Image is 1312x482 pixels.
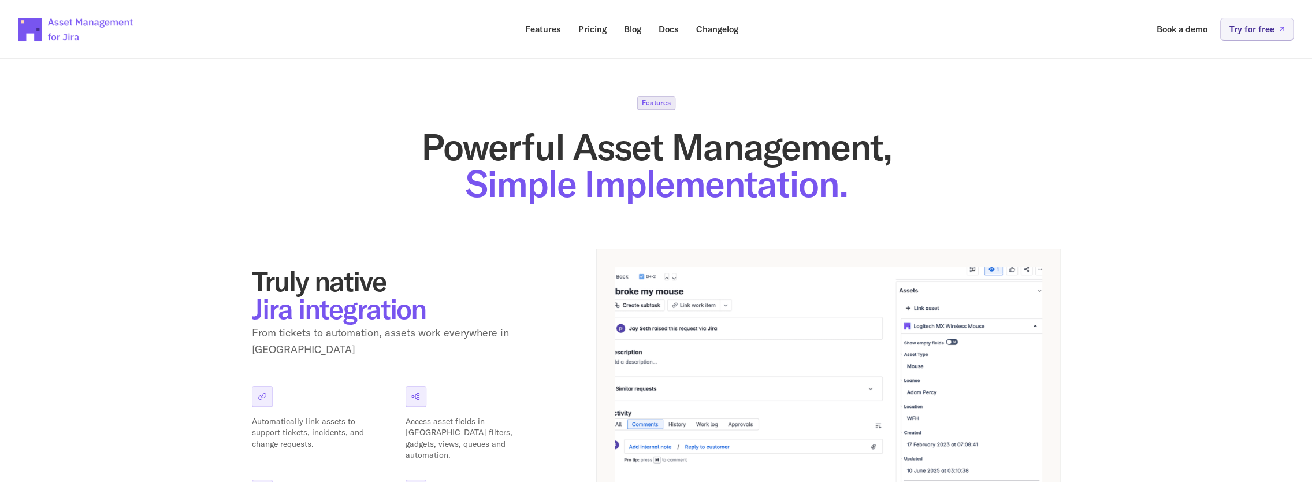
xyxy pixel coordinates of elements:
[517,18,569,40] a: Features
[252,325,541,358] p: From tickets to automation, assets work everywhere in [GEOGRAPHIC_DATA]
[659,25,679,34] p: Docs
[1149,18,1216,40] a: Book a demo
[252,416,373,450] p: Automatically link assets to support tickets, incidents, and change requests.
[688,18,746,40] a: Changelog
[1157,25,1207,34] p: Book a demo
[616,18,649,40] a: Blog
[696,25,738,34] p: Changelog
[1220,18,1294,40] a: Try for free
[651,18,687,40] a: Docs
[252,267,541,322] h2: Truly native
[525,25,561,34] p: Features
[1229,25,1274,34] p: Try for free
[252,128,1061,202] h1: Powerful Asset Management,
[570,18,615,40] a: Pricing
[252,291,426,326] span: Jira integration
[465,160,848,207] span: Simple Implementation.
[642,99,671,106] p: Features
[406,416,527,461] p: Access asset fields in [GEOGRAPHIC_DATA] filters, gadgets, views, queues and automation.
[578,25,607,34] p: Pricing
[624,25,641,34] p: Blog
